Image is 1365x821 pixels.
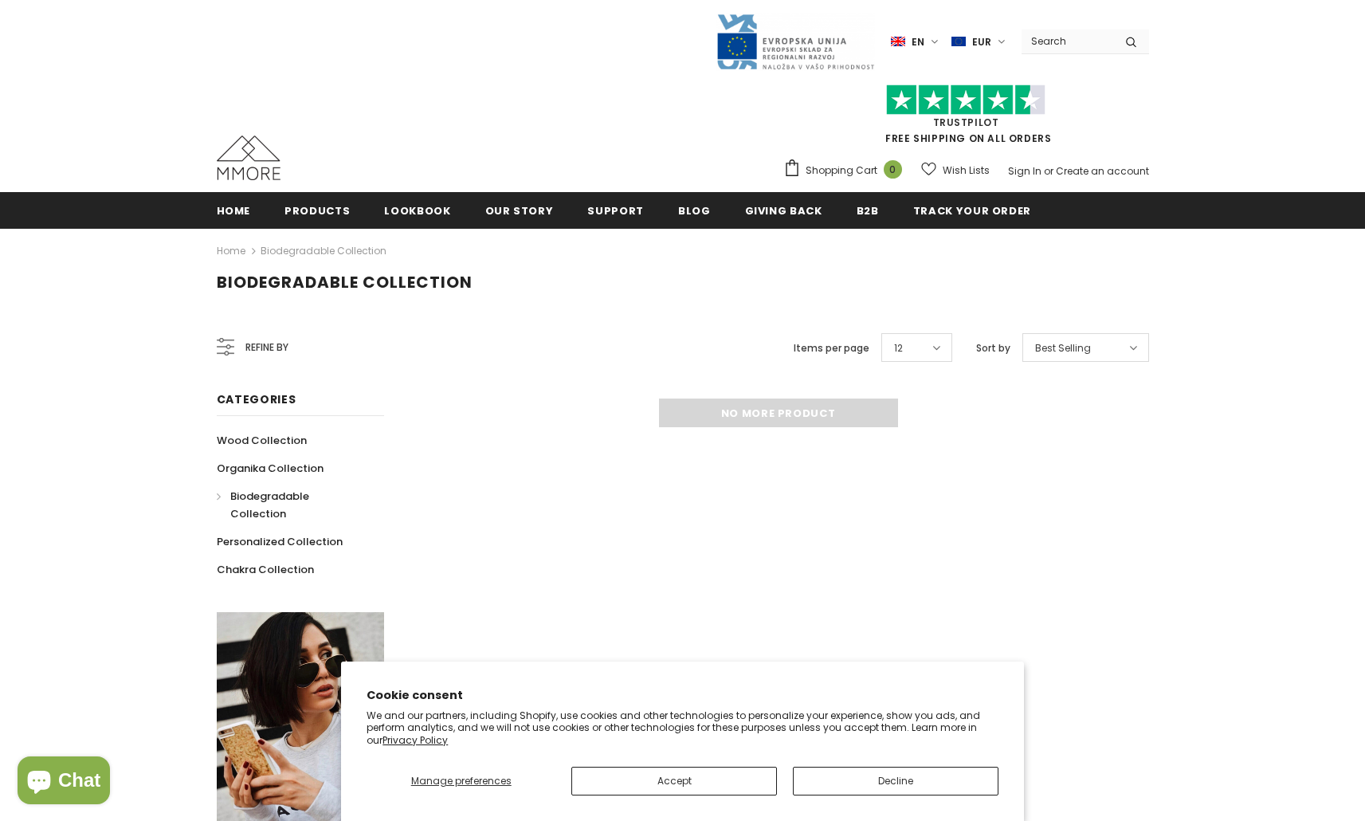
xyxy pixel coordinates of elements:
[1008,164,1041,178] a: Sign In
[933,116,999,129] a: Trustpilot
[284,203,350,218] span: Products
[485,203,554,218] span: Our Story
[217,482,367,528] a: Biodegradable Collection
[217,242,245,261] a: Home
[894,340,903,356] span: 12
[678,192,711,228] a: Blog
[384,192,450,228] a: Lookbook
[716,13,875,71] img: Javni Razpis
[367,709,998,747] p: We and our partners, including Shopify, use cookies and other technologies to personalize your ex...
[1035,340,1091,356] span: Best Selling
[217,433,307,448] span: Wood Collection
[745,203,822,218] span: Giving back
[886,84,1045,116] img: Trust Pilot Stars
[217,203,251,218] span: Home
[13,756,115,808] inbox-online-store-chat: Shopify online store chat
[943,163,990,179] span: Wish Lists
[783,92,1149,145] span: FREE SHIPPING ON ALL ORDERS
[367,767,555,795] button: Manage preferences
[794,340,869,356] label: Items per page
[793,767,998,795] button: Decline
[284,192,350,228] a: Products
[217,534,343,549] span: Personalized Collection
[217,454,324,482] a: Organika Collection
[1022,29,1113,53] input: Search Site
[245,339,288,356] span: Refine by
[913,203,1031,218] span: Track your order
[261,244,386,257] a: Biodegradable Collection
[783,159,910,183] a: Shopping Cart 0
[1044,164,1053,178] span: or
[217,556,314,583] a: Chakra Collection
[912,34,924,50] span: en
[857,203,879,218] span: B2B
[972,34,991,50] span: EUR
[217,136,280,180] img: MMORE Cases
[891,35,905,49] img: i-lang-1.png
[217,192,251,228] a: Home
[217,426,307,454] a: Wood Collection
[716,34,875,48] a: Javni Razpis
[857,192,879,228] a: B2B
[884,160,902,179] span: 0
[1056,164,1149,178] a: Create an account
[411,774,512,788] span: Manage preferences
[587,203,644,218] span: support
[367,687,998,704] h2: Cookie consent
[230,489,309,521] span: Biodegradable Collection
[921,156,990,184] a: Wish Lists
[485,192,554,228] a: Our Story
[587,192,644,228] a: support
[806,163,877,179] span: Shopping Cart
[571,767,777,795] button: Accept
[678,203,711,218] span: Blog
[384,203,450,218] span: Lookbook
[217,461,324,476] span: Organika Collection
[217,391,296,407] span: Categories
[382,733,448,747] a: Privacy Policy
[217,562,314,577] span: Chakra Collection
[745,192,822,228] a: Giving back
[217,271,473,293] span: Biodegradable Collection
[913,192,1031,228] a: Track your order
[976,340,1010,356] label: Sort by
[217,528,343,556] a: Personalized Collection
